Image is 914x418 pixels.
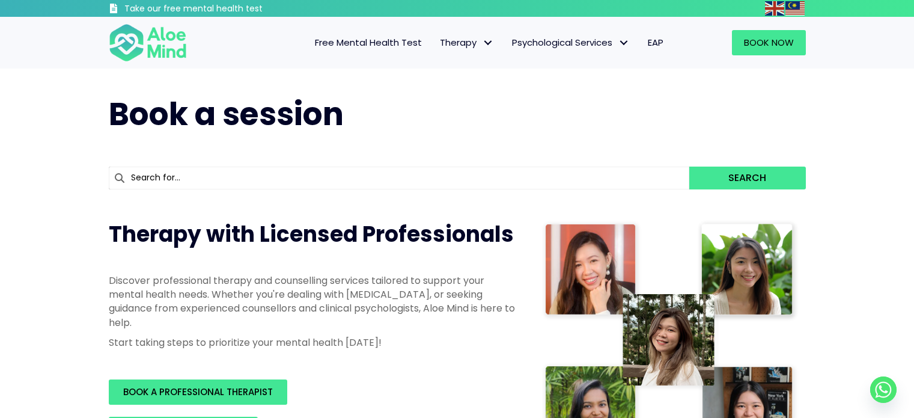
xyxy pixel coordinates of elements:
a: BOOK A PROFESSIONAL THERAPIST [109,380,287,405]
img: Aloe mind Logo [109,23,187,63]
a: English [765,1,785,15]
a: Book Now [732,30,806,55]
a: TherapyTherapy: submenu [431,30,503,55]
span: Psychological Services [512,36,630,49]
a: Whatsapp [870,377,897,403]
span: BOOK A PROFESSIONAL THERAPIST [123,386,273,398]
a: Take our free mental health test [109,3,327,17]
a: Psychological ServicesPsychological Services: submenu [503,30,639,55]
span: Book Now [744,36,794,49]
nav: Menu [203,30,672,55]
h3: Take our free mental health test [124,3,327,15]
span: Therapy with Licensed Professionals [109,219,514,250]
button: Search [689,167,805,189]
img: en [765,1,784,16]
a: Malay [785,1,806,15]
span: Therapy: submenu [480,34,497,52]
p: Start taking steps to prioritize your mental health [DATE]! [109,336,517,349]
span: Psychological Services: submenu [615,34,633,52]
span: Book a session [109,92,344,136]
img: ms [785,1,805,16]
input: Search for... [109,167,690,189]
span: Therapy [440,36,494,49]
p: Discover professional therapy and counselling services tailored to support your mental health nee... [109,274,517,330]
a: Free Mental Health Test [306,30,431,55]
span: EAP [648,36,663,49]
span: Free Mental Health Test [315,36,422,49]
a: EAP [639,30,672,55]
